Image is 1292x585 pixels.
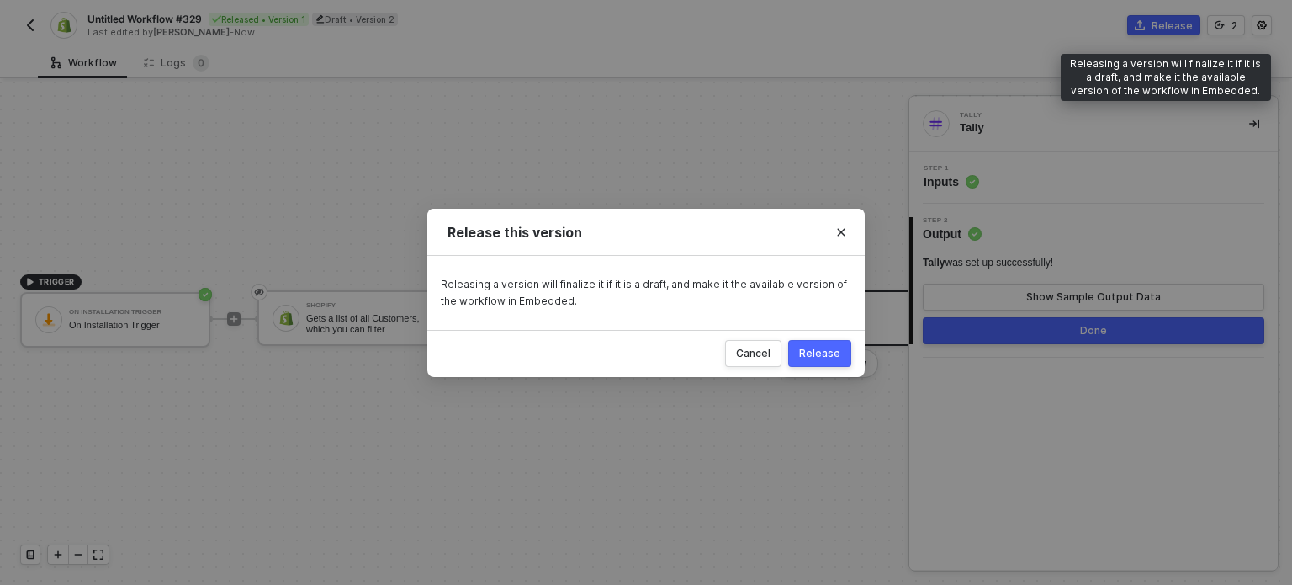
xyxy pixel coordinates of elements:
span: icon-expand [93,550,103,560]
img: integration-icon [56,18,71,33]
span: eye-invisible [254,285,264,299]
span: icon-play [229,314,239,324]
button: Close [818,209,865,256]
button: Cancel [725,340,781,367]
div: Released • Version 1 [209,13,309,26]
img: icon [278,311,294,326]
div: Step 1Inputs [909,165,1278,190]
span: icon-versioning [1215,20,1225,30]
div: Done [1080,324,1107,338]
div: Step 2Output Tallywas set up successfully!Show Sample Output DataDone [909,217,1278,344]
div: Workflow [51,56,117,70]
span: icon-collapse-right [1249,119,1259,129]
div: Gets a list of all Customers, which you can filter [306,313,432,334]
button: back [20,15,40,35]
span: Tally [923,257,945,269]
div: Release [1152,19,1193,33]
div: 2 [1231,19,1237,33]
span: Inputs [924,173,979,190]
button: Show Sample Output Data [923,284,1264,311]
span: Untitled Workflow #329 [87,12,202,26]
button: Release [1127,15,1200,35]
div: Logs [144,55,209,72]
sup: 0 [193,55,209,72]
div: Tally [960,120,1222,136]
span: [PERSON_NAME] [153,26,230,38]
img: integration-icon [929,116,944,131]
span: TRIGGER [39,275,75,289]
div: Cancel [736,347,770,360]
img: back [24,19,37,32]
div: was set up successfully! [923,256,1053,270]
span: icon-success-page [199,288,212,301]
div: Release this version [447,223,845,241]
img: icon [41,312,56,327]
div: Tally [960,112,1212,119]
span: Step 2 [923,217,982,224]
span: Output [923,226,982,242]
span: icon-play [53,550,63,560]
button: Release [788,340,851,367]
span: icon-minus [73,550,83,560]
span: icon-settings [1257,20,1267,30]
div: Release [799,347,840,360]
div: Releasing a version will finalize it if it is a draft, and make it the available version of the w... [441,276,851,310]
span: icon-commerce [1135,20,1145,30]
span: icon-play [25,277,35,287]
div: Show Sample Output Data [1026,290,1161,304]
div: Releasing a version will finalize it if it is a draft, and make it the available version of the w... [1061,54,1271,101]
span: Step 1 [924,165,979,172]
div: On Installation Trigger [69,309,195,316]
button: 2 [1207,15,1245,35]
div: On Installation Trigger [69,320,195,331]
span: icon-edit [315,14,325,24]
div: Draft • Version 2 [312,13,398,26]
div: Last edited by - Now [87,26,644,39]
button: Done [923,317,1264,344]
div: Shopify [306,302,432,309]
